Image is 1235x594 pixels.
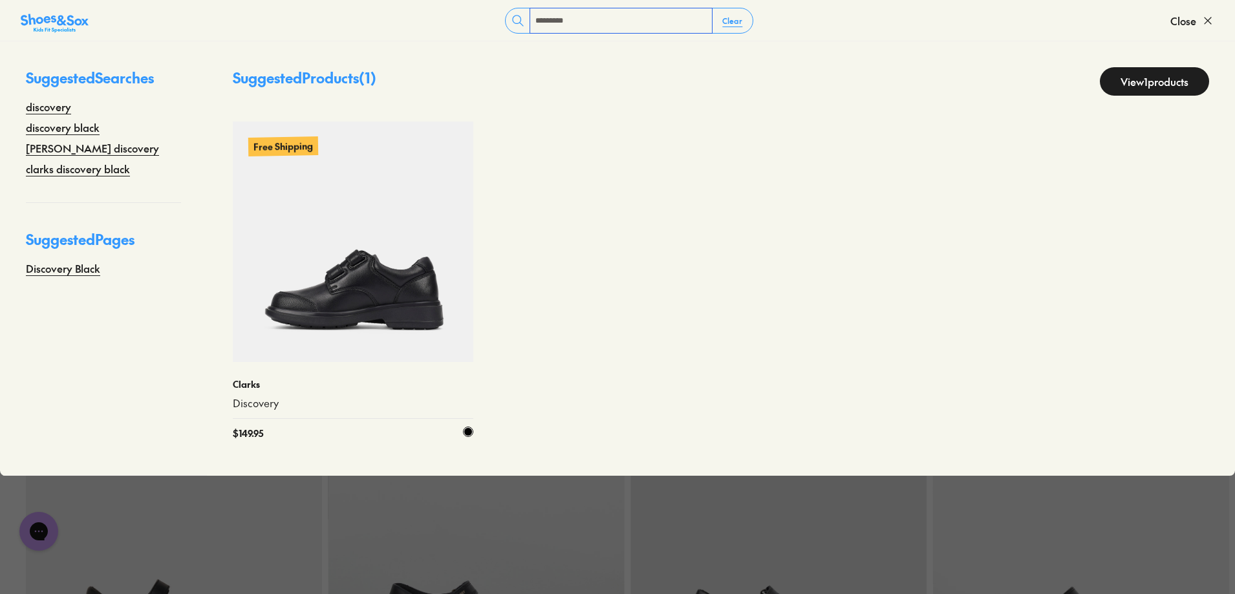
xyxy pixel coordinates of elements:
[233,67,376,96] p: Suggested Products
[233,427,263,440] span: $ 149.95
[26,67,181,99] p: Suggested Searches
[26,229,181,260] p: Suggested Pages
[1170,13,1196,28] span: Close
[26,161,130,176] a: clarks discovery black
[21,13,89,34] img: SNS_Logo_Responsive.svg
[233,396,473,410] a: Discovery
[233,377,473,391] p: Clarks
[21,10,89,31] a: Shoes &amp; Sox
[233,122,473,362] a: Free Shipping
[1100,67,1209,96] a: View1products
[26,260,100,276] a: Discovery Black
[712,9,753,32] button: Clear
[26,120,100,135] a: discovery black
[26,140,159,156] a: [PERSON_NAME] discovery
[13,507,65,555] iframe: Gorgias live chat messenger
[248,135,319,158] p: Free Shipping
[359,68,376,87] span: ( 1 )
[1170,6,1214,35] button: Close
[26,99,71,114] a: discovery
